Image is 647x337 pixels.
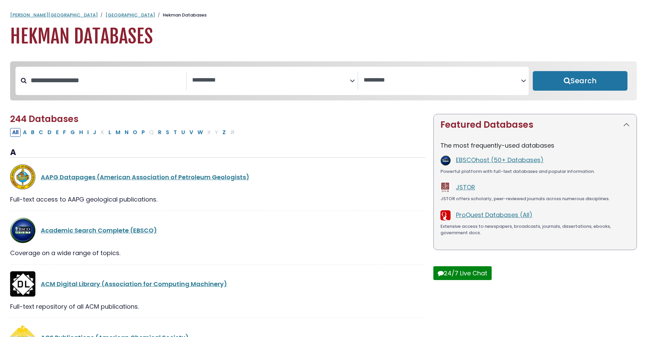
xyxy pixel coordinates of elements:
[10,113,79,125] span: 244 Databases
[456,156,544,164] a: EBSCOhost (50+ Databases)
[433,266,492,280] button: 24/7 Live Chat
[164,128,171,137] button: Filter Results S
[106,128,113,137] button: Filter Results L
[10,12,637,19] nav: breadcrumb
[179,128,187,137] button: Filter Results U
[114,128,122,137] button: Filter Results M
[77,128,85,137] button: Filter Results H
[440,223,630,236] div: Extensive access to newspapers, broadcasts, journals, dissertations, ebooks, government docs.
[192,77,349,84] textarea: Search
[10,12,98,18] a: [PERSON_NAME][GEOGRAPHIC_DATA]
[172,128,179,137] button: Filter Results T
[91,128,98,137] button: Filter Results J
[27,75,186,86] input: Search database by title or keyword
[533,71,627,91] button: Submit for Search Results
[123,128,130,137] button: Filter Results N
[440,168,630,175] div: Powerful platform with full-text databases and popular information.
[41,173,249,181] a: AAPG Datapages (American Association of Petroleum Geologists)
[10,148,425,158] h3: A
[140,128,147,137] button: Filter Results P
[10,248,425,257] div: Coverage on a wide range of topics.
[155,12,207,19] li: Hekman Databases
[156,128,163,137] button: Filter Results R
[440,195,630,202] div: JSTOR offers scholarly, peer-reviewed journals across numerous disciplines.
[10,61,637,100] nav: Search filters
[68,128,77,137] button: Filter Results G
[10,25,637,48] h1: Hekman Databases
[456,211,532,219] a: ProQuest Databases (All)
[41,226,157,235] a: Academic Search Complete (EBSCO)
[195,128,205,137] button: Filter Results W
[10,128,238,136] div: Alpha-list to filter by first letter of database name
[220,128,228,137] button: Filter Results Z
[434,114,637,135] button: Featured Databases
[41,280,227,288] a: ACM Digital Library (Association for Computing Machinery)
[37,128,45,137] button: Filter Results C
[105,12,155,18] a: [GEOGRAPHIC_DATA]
[45,128,54,137] button: Filter Results D
[10,195,425,204] div: Full-text access to AAPG geological publications.
[131,128,139,137] button: Filter Results O
[85,128,91,137] button: Filter Results I
[29,128,36,137] button: Filter Results B
[440,141,630,150] p: The most frequently-used databases
[364,77,521,84] textarea: Search
[61,128,68,137] button: Filter Results F
[10,302,425,311] div: Full-text repository of all ACM publications.
[54,128,61,137] button: Filter Results E
[456,183,475,191] a: JSTOR
[10,128,21,137] button: All
[187,128,195,137] button: Filter Results V
[21,128,29,137] button: Filter Results A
